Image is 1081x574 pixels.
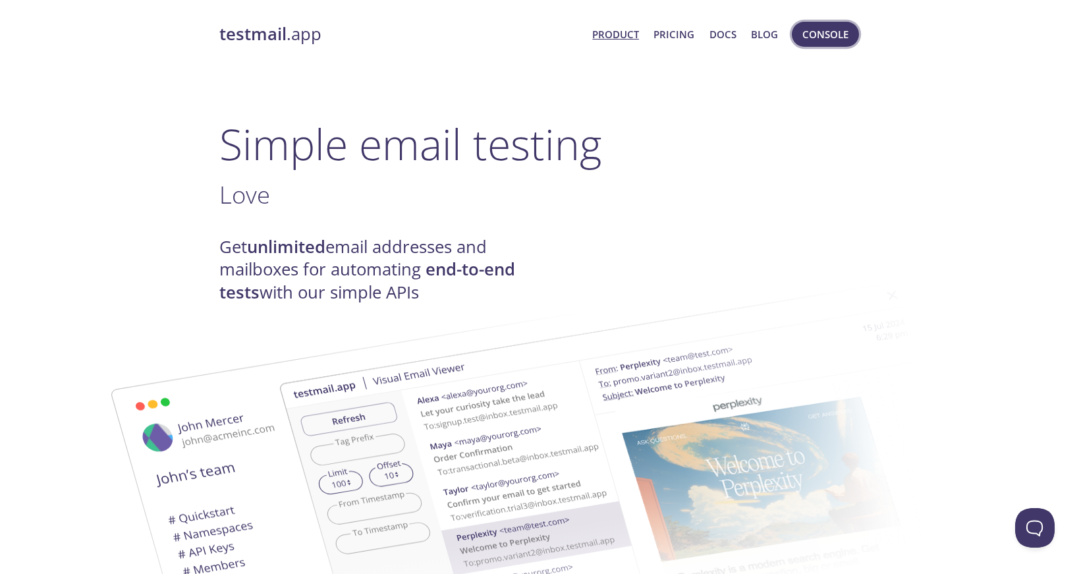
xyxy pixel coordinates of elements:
a: Docs [709,26,736,43]
strong: unlimited [247,235,325,258]
a: testmail.app [219,23,582,45]
a: Blog [751,26,778,43]
span: Console [802,26,848,43]
strong: end-to-end tests [219,258,515,303]
a: Product [592,26,639,43]
a: Pricing [653,26,694,43]
h4: Get email addresses and mailboxes for automating with our simple APIs [219,236,541,304]
button: Console [792,22,859,47]
h1: Simple email testing [219,119,862,169]
strong: testmail [219,22,287,45]
span: Love [219,178,270,211]
iframe: Help Scout Beacon - Open [1015,508,1055,548]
